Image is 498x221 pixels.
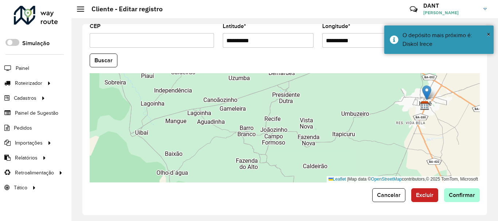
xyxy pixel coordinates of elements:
div: O depósito mais próximo é: Diskol Irece [402,31,488,48]
label: Longitude [322,22,350,31]
span: Cancelar [377,192,401,198]
span: Cadastros [14,94,36,102]
span: Importações [15,139,43,147]
span: Roteirizador [15,79,42,87]
label: Latitude [223,22,246,31]
button: Excluir [411,188,438,202]
button: Confirmar [444,188,480,202]
label: CEP [90,22,101,31]
span: Tático [14,184,27,192]
a: Leaflet [328,177,346,182]
span: Painel de Sugestão [15,109,58,117]
button: Close [487,29,490,40]
span: Confirmar [449,192,475,198]
img: Diskol Irece [420,101,429,110]
span: Pedidos [14,124,32,132]
a: OpenStreetMap [371,177,402,182]
button: Buscar [90,54,117,67]
button: Cancelar [372,188,405,202]
span: Relatórios [15,154,38,162]
img: Marker [422,85,431,100]
span: | [347,177,348,182]
h3: DANT [423,2,478,9]
a: Contato Rápido [406,1,421,17]
span: Retroalimentação [15,169,54,177]
span: Excluir [416,192,433,198]
h2: Cliente - Editar registro [84,5,163,13]
div: Map data © contributors,© 2025 TomTom, Microsoft [327,176,480,182]
span: × [487,30,490,38]
span: [PERSON_NAME] [423,9,478,16]
label: Simulação [22,39,50,48]
span: Painel [16,64,29,72]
